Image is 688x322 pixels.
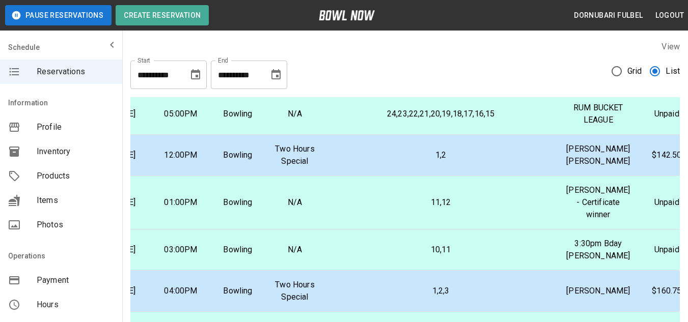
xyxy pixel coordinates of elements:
span: Hours [37,299,114,311]
button: Choose date, selected date is Sep 11, 2025 [266,65,286,85]
p: Bowling [217,244,258,256]
p: Bowling [217,196,258,209]
span: List [666,65,680,77]
p: [PERSON_NAME] [566,285,630,297]
span: Reservations [37,66,114,78]
p: 24,23,22,21,20,19,18,17,16,15 [332,108,550,120]
p: 11,12 [332,196,550,209]
p: N/A [274,244,315,256]
span: Inventory [37,145,114,158]
p: N/A [274,196,315,209]
p: 12:00PM [160,149,201,161]
p: 1,2,3 [332,285,550,297]
p: Bowling [217,149,258,161]
p: $142.50 [646,149,687,161]
p: $160.75 [646,285,687,297]
button: Create Reservation [116,5,209,25]
button: Choose date, selected date is Aug 11, 2025 [185,65,206,85]
p: Unpaid [646,244,687,256]
span: Photos [37,219,114,231]
span: Payment [37,274,114,286]
p: Two Hours Special [274,143,315,167]
p: 10,11 [332,244,550,256]
p: [PERSON_NAME] - Certificate winner [566,184,630,221]
img: logo [319,10,375,20]
p: N/A [274,108,315,120]
span: Grid [627,65,642,77]
p: 05:00PM [160,108,201,120]
span: Products [37,170,114,182]
button: Logout [651,6,688,25]
button: Dornubari Fulbel [570,6,647,25]
p: 1,2 [332,149,550,161]
p: Two Hours Special [274,279,315,303]
p: Unpaid [646,196,687,209]
label: View [662,42,680,51]
span: Items [37,194,114,207]
p: Bowling [217,108,258,120]
p: 01:00PM [160,196,201,209]
p: 3:30pm Bday [PERSON_NAME] [566,238,630,262]
p: 03:00PM [160,244,201,256]
p: [PERSON_NAME] [PERSON_NAME] [566,143,630,167]
p: Bowling [217,285,258,297]
p: 04:00PM [160,285,201,297]
span: Profile [37,121,114,133]
button: Pause Reservations [5,5,112,25]
p: RUM BUCKET LEAGUE [566,102,630,126]
p: Unpaid [646,108,687,120]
